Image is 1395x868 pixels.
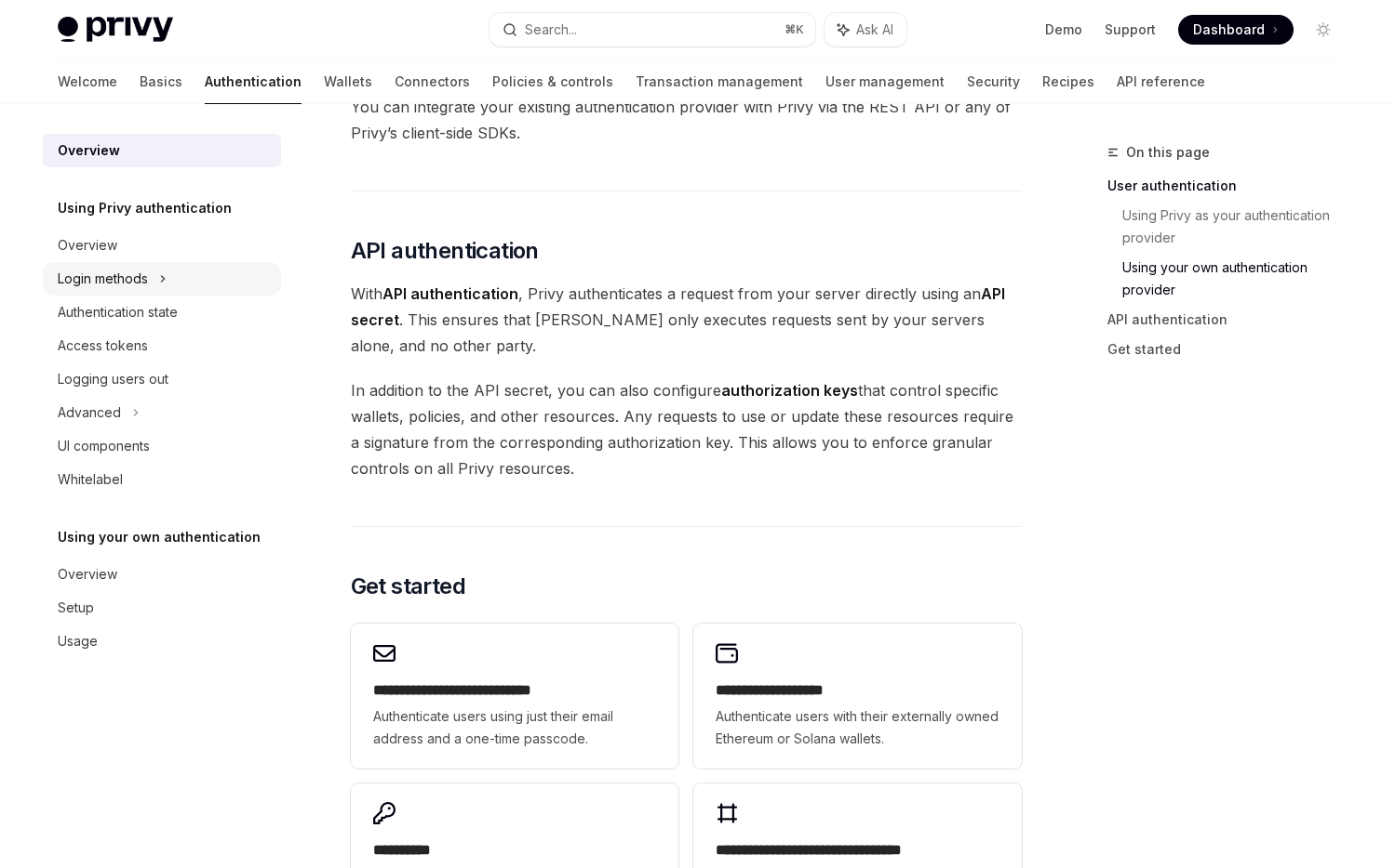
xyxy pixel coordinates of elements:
[58,630,98,652] div: Usage
[58,301,178,323] div: Authentication state
[43,625,281,658] a: Usage
[825,59,945,104] a: User management
[1107,335,1353,364] a: Get started
[525,19,577,41] div: Search...
[721,381,858,400] strong: authorization keys
[351,572,465,601] span: Get started
[351,377,1022,481] span: In addition to the API secret, you can also configure that control specific wallets, policies, an...
[1122,253,1353,305] a: Using your own authentication provider
[636,59,803,104] a: Transaction management
[1042,59,1094,104] a: Recipes
[58,435,150,457] div: UI components
[1126,141,1210,164] span: On this page
[373,705,656,750] span: Authenticate users using just their email address and a one-time passcode.
[58,234,117,256] div: Overview
[43,296,281,329] a: Authentication state
[856,20,893,39] span: Ask AI
[140,59,182,104] a: Basics
[395,59,470,104] a: Connectors
[43,558,281,591] a: Overview
[351,94,1022,146] span: You can integrate your existing authentication provider with Privy via the REST API or any of Pri...
[58,468,123,491] div: Whitelabel
[58,597,94,619] div: Setup
[58,268,148,290] div: Login methods
[1117,59,1205,104] a: API reference
[825,13,906,46] button: Ask AI
[382,284,518,303] strong: API authentication
[716,705,999,750] span: Authenticate users with their externally owned Ethereum or Solana wallets.
[58,139,120,162] div: Overview
[43,429,281,463] a: UI components
[58,401,121,424] div: Advanced
[58,197,232,219] h5: Using Privy authentication
[1045,20,1082,39] a: Demo
[492,59,613,104] a: Policies & controls
[43,134,281,167] a: Overview
[43,463,281,496] a: Whitelabel
[693,624,1021,769] a: **** **** **** ****Authenticate users with their externally owned Ethereum or Solana wallets.
[43,329,281,362] a: Access tokens
[43,591,281,625] a: Setup
[1308,15,1338,45] button: Toggle dark mode
[58,17,173,43] img: light logo
[490,13,815,46] button: Search...⌘K
[43,362,281,396] a: Logging users out
[58,526,261,548] h5: Using your own authentication
[351,236,539,266] span: API authentication
[967,59,1020,104] a: Security
[324,59,372,104] a: Wallets
[58,563,117,585] div: Overview
[1122,201,1353,253] a: Using Privy as your authentication provider
[205,59,302,104] a: Authentication
[1178,15,1294,45] a: Dashboard
[785,22,804,37] span: ⌘ K
[1107,305,1353,335] a: API authentication
[351,281,1022,359] span: With , Privy authenticates a request from your server directly using an . This ensures that [PERS...
[58,368,168,390] div: Logging users out
[1105,20,1156,39] a: Support
[1193,20,1265,39] span: Dashboard
[43,229,281,262] a: Overview
[58,59,117,104] a: Welcome
[1107,171,1353,201] a: User authentication
[58,335,148,357] div: Access tokens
